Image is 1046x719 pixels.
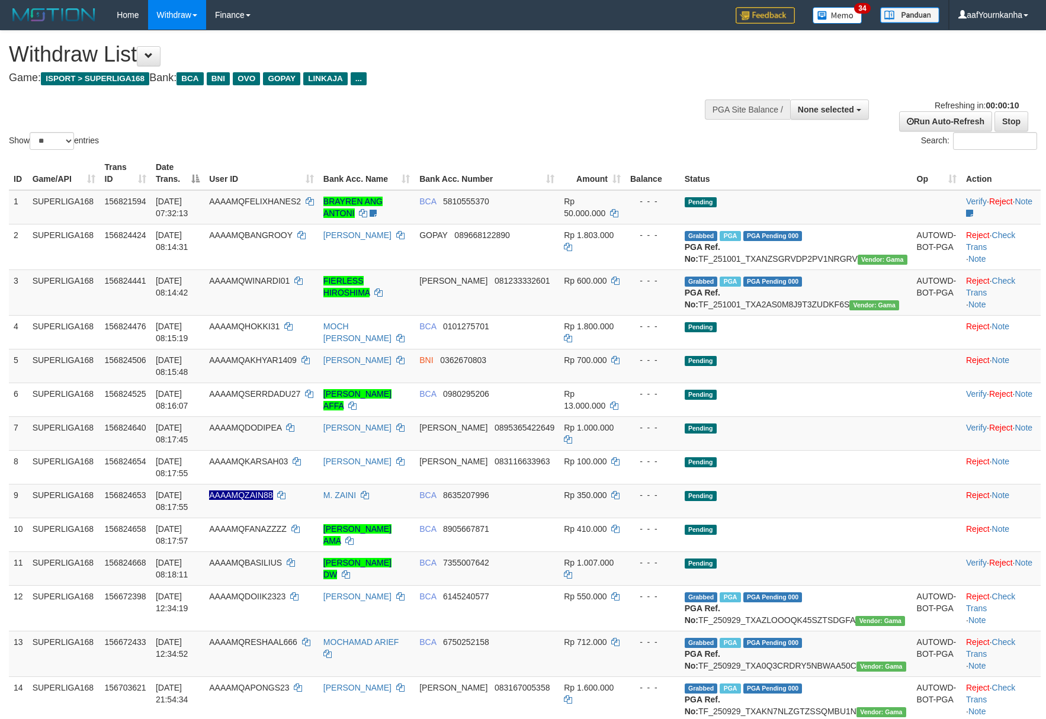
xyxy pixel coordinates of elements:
div: - - - [630,320,675,332]
span: Nama rekening ada tanda titik/strip, harap diedit [209,490,272,500]
a: [PERSON_NAME] [323,683,392,692]
a: Reject [966,683,990,692]
td: 2 [9,224,28,269]
span: 156672433 [105,637,146,647]
span: 156672398 [105,592,146,601]
a: Note [968,300,986,309]
a: FIERLESS HIROSHIMA [323,276,370,297]
div: - - - [630,489,675,501]
div: PGA Site Balance / [705,99,790,120]
a: Note [1015,389,1032,399]
span: LINKAJA [303,72,348,85]
span: Rp 600.000 [564,276,607,285]
a: Note [992,524,1010,534]
a: [PERSON_NAME] DW [323,558,392,579]
th: Bank Acc. Name: activate to sort column ascending [319,156,415,190]
td: · · [961,269,1041,315]
a: Reject [989,423,1013,432]
a: Reject [966,457,990,466]
a: Reject [966,592,990,601]
td: 12 [9,585,28,631]
span: AAAAMQFELIXHANES2 [209,197,301,206]
h4: Game: Bank: [9,72,685,84]
td: 11 [9,551,28,585]
div: - - - [630,523,675,535]
select: Showentries [30,132,74,150]
span: Copy 0101275701 to clipboard [443,322,489,331]
a: Note [1015,197,1032,206]
th: Date Trans.: activate to sort column descending [151,156,204,190]
span: Copy 8635207996 to clipboard [443,490,489,500]
span: Copy 083116633963 to clipboard [495,457,550,466]
a: Reject [966,322,990,331]
span: GOPAY [419,230,447,240]
a: [PERSON_NAME] [323,355,392,365]
a: [PERSON_NAME] AMA [323,524,392,545]
span: BCA [419,490,436,500]
span: Vendor URL: https://trx31.1velocity.biz [858,255,907,265]
span: Refreshing in: [935,101,1019,110]
span: AAAAMQKARSAH03 [209,457,288,466]
span: Copy 083167005358 to clipboard [495,683,550,692]
a: Check Trans [966,230,1015,252]
b: PGA Ref. No: [685,649,720,670]
span: Copy 6145240577 to clipboard [443,592,489,601]
span: AAAAMQSERRDADU27 [209,389,300,399]
td: TF_250929_TXAZLOOOQK45SZTSDGFA [680,585,912,631]
span: Rp 1.007.000 [564,558,614,567]
span: [DATE] 12:34:52 [156,637,188,659]
span: 156821594 [105,197,146,206]
td: 5 [9,349,28,383]
a: M. ZAINI [323,490,356,500]
a: Check Trans [966,683,1015,704]
span: BCA [419,322,436,331]
span: Rp 1.600.000 [564,683,614,692]
td: SUPERLIGA168 [28,450,100,484]
td: 1 [9,190,28,224]
div: - - - [630,354,675,366]
span: [DATE] 08:17:55 [156,457,188,478]
span: BCA [419,592,436,601]
span: 156824654 [105,457,146,466]
span: 156824653 [105,490,146,500]
span: Pending [685,322,717,332]
td: TF_251001_TXANZSGRVDP2PV1NRGRV [680,224,912,269]
span: Copy 7355007642 to clipboard [443,558,489,567]
a: Reject [989,389,1013,399]
div: - - - [630,388,675,400]
input: Search: [953,132,1037,150]
span: PGA Pending [743,683,803,694]
td: · [961,450,1041,484]
td: SUPERLIGA168 [28,631,100,676]
span: Copy 089668122890 to clipboard [454,230,509,240]
td: · · [961,585,1041,631]
td: 8 [9,450,28,484]
a: MOCH [PERSON_NAME] [323,322,392,343]
div: - - - [630,195,675,207]
span: BCA [419,524,436,534]
span: BCA [419,197,436,206]
span: ISPORT > SUPERLIGA168 [41,72,149,85]
a: [PERSON_NAME] [323,230,392,240]
span: Rp 712.000 [564,637,607,647]
a: Reject [989,197,1013,206]
th: User ID: activate to sort column ascending [204,156,319,190]
a: Note [968,707,986,716]
a: Note [992,355,1010,365]
td: · [961,484,1041,518]
span: [DATE] 08:15:48 [156,355,188,377]
span: Rp 13.000.000 [564,389,605,410]
span: Rp 700.000 [564,355,607,365]
td: SUPERLIGA168 [28,518,100,551]
span: Rp 550.000 [564,592,607,601]
td: 4 [9,315,28,349]
td: TF_251001_TXA2AS0M8J9T3ZUDKF6S [680,269,912,315]
span: BCA [419,558,436,567]
a: Note [992,490,1010,500]
span: [DATE] 12:34:19 [156,592,188,613]
span: 156824658 [105,524,146,534]
span: [DATE] 21:54:34 [156,683,188,704]
span: AAAAMQRESHAAL666 [209,637,297,647]
span: Grabbed [685,231,718,241]
th: Status [680,156,912,190]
